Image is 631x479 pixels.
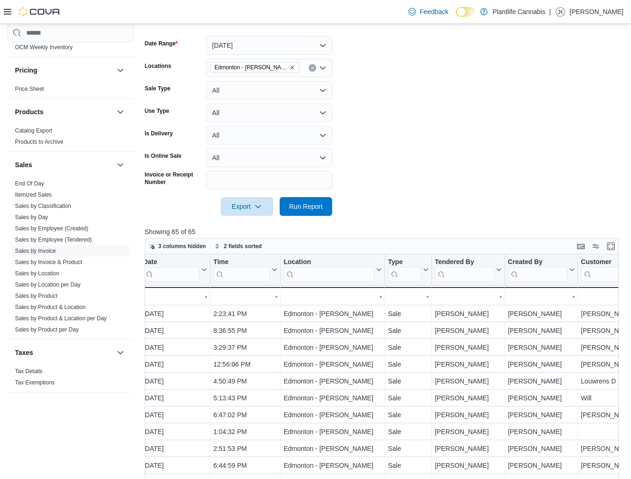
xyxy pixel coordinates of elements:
[213,291,277,302] div: -
[15,44,73,51] span: OCM Weekly Inventory
[145,241,210,252] button: 3 columns hidden
[508,325,575,336] div: [PERSON_NAME]
[15,66,113,75] button: Pricing
[405,2,452,21] a: Feedback
[283,308,382,319] div: Edmonton - [PERSON_NAME]
[388,342,429,353] div: Sale
[7,178,134,339] div: Sales
[15,107,44,117] h3: Products
[115,106,126,118] button: Products
[213,258,270,282] div: Time
[15,180,44,187] a: End Of Day
[15,139,63,145] a: Products to Archive
[508,426,575,437] div: [PERSON_NAME]
[508,308,575,319] div: [PERSON_NAME]
[15,85,44,93] span: Price Sheet
[508,258,567,282] div: Created By
[145,227,624,236] p: Showing 65 of 65
[283,342,382,353] div: Edmonton - [PERSON_NAME]
[145,152,182,160] label: Is Online Sale
[15,258,82,266] span: Sales by Invoice & Product
[388,376,429,387] div: Sale
[388,443,429,454] div: Sale
[7,125,134,151] div: Products
[224,243,262,250] span: 2 fields sorted
[213,392,277,404] div: 5:13:43 PM
[207,36,332,55] button: [DATE]
[15,368,43,375] a: Tax Details
[143,258,200,267] div: Date
[15,270,59,277] a: Sales by Location
[213,443,277,454] div: 2:51:53 PM
[15,160,32,169] h3: Sales
[145,130,173,137] label: Is Delivery
[15,326,79,333] span: Sales by Product per Day
[143,308,207,319] div: [DATE]
[575,241,586,252] button: Keyboard shortcuts
[15,202,71,210] span: Sales by Classification
[435,291,502,302] div: -
[115,159,126,170] button: Sales
[15,247,56,255] span: Sales by Invoice
[15,225,89,232] a: Sales by Employee (Created)
[388,325,429,336] div: Sale
[143,409,207,420] div: [DATE]
[508,443,575,454] div: [PERSON_NAME]
[213,460,277,471] div: 6:44:59 PM
[15,236,92,243] span: Sales by Employee (Tendered)
[549,6,551,17] p: |
[508,392,575,404] div: [PERSON_NAME]
[115,347,126,358] button: Taxes
[508,376,575,387] div: [PERSON_NAME]
[15,304,86,310] a: Sales by Product & Location
[388,258,421,282] div: Type
[15,281,81,288] a: Sales by Location per Day
[492,6,545,17] p: Plantlife Cannabis
[435,426,502,437] div: [PERSON_NAME]
[15,66,37,75] h3: Pricing
[213,426,277,437] div: 1:04:32 PM
[145,107,169,115] label: Use Type
[388,359,429,370] div: Sale
[15,293,58,299] a: Sales by Product
[143,291,207,302] div: -
[15,127,52,134] span: Catalog Export
[283,359,382,370] div: Edmonton - [PERSON_NAME]
[15,236,92,243] a: Sales by Employee (Tendered)
[143,426,207,437] div: [DATE]
[15,214,48,221] span: Sales by Day
[207,103,332,122] button: All
[213,409,277,420] div: 6:47:02 PM
[207,148,332,167] button: All
[283,426,382,437] div: Edmonton - [PERSON_NAME]
[435,308,502,319] div: [PERSON_NAME]
[15,326,79,333] a: Sales by Product per Day
[15,348,33,357] h3: Taxes
[143,325,207,336] div: [DATE]
[19,7,61,16] img: Cova
[213,342,277,353] div: 3:29:37 PM
[283,460,382,471] div: Edmonton - [PERSON_NAME]
[456,7,475,17] input: Dark Mode
[143,443,207,454] div: [DATE]
[15,292,58,300] span: Sales by Product
[435,342,502,353] div: [PERSON_NAME]
[207,126,332,145] button: All
[290,65,295,70] button: Remove Edmonton - Hollick Kenyon from selection in this group
[605,241,616,252] button: Enter fullscreen
[143,258,200,282] div: Date
[309,64,316,72] button: Clear input
[7,42,134,57] div: OCM
[283,409,382,420] div: Edmonton - [PERSON_NAME]
[226,197,267,216] span: Export
[280,197,332,216] button: Run Report
[289,202,323,211] span: Run Report
[508,258,575,282] button: Created By
[283,291,382,302] div: -
[508,359,575,370] div: [PERSON_NAME]
[15,248,56,254] a: Sales by Invoice
[388,392,429,404] div: Sale
[15,281,81,288] span: Sales by Location per Day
